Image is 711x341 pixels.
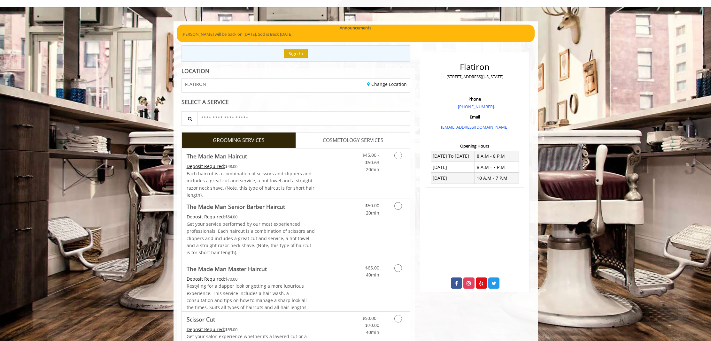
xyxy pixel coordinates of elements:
[187,213,315,220] div: $54.00
[366,210,379,216] span: 20min
[455,104,495,110] a: + [PHONE_NUMBER].
[187,264,267,273] b: The Made Man Master Haircut
[431,151,475,162] td: [DATE] To [DATE]
[187,326,225,332] span: This service needs some Advance to be paid before we block your appointment
[187,276,225,282] span: This service needs some Advance to be paid before we block your appointment
[185,82,206,87] span: FLATIRON
[187,163,225,169] span: This service needs some Advance to be paid before we block your appointment
[427,97,522,101] h3: Phone
[323,136,383,145] span: COSMETOLOGY SERVICES
[187,214,225,220] span: This service needs some Advance to be paid before we block your appointment
[187,163,315,170] div: $48.00
[182,31,530,38] p: [PERSON_NAME] will be back on [DATE]. Sod is Back [DATE].
[187,326,315,333] div: $55.00
[426,144,524,148] h3: Opening Hours
[187,276,315,283] div: $70.00
[187,170,314,198] span: Each haircut is a combination of scissors and clippers and includes a great cut and service, a ho...
[362,315,379,328] span: $50.00 - $70.00
[366,166,379,172] span: 20min
[340,25,371,31] b: Announcements
[431,162,475,173] td: [DATE]
[427,73,522,80] p: [STREET_ADDRESS][US_STATE]
[182,67,209,75] b: LOCATION
[187,152,247,161] b: The Made Man Haircut
[475,173,519,184] td: 10 A.M - 7 P.M
[427,115,522,119] h3: Email
[427,62,522,72] h2: Flatiron
[187,202,285,211] b: The Made Man Senior Barber Haircut
[213,136,265,145] span: GROOMING SERVICES
[187,221,315,256] p: Get your service performed by our most experienced professionals. Each haircut is a combination o...
[181,111,198,126] button: Service Search
[475,151,519,162] td: 8 A.M - 8 P.M
[365,265,379,271] span: $65.00
[187,315,215,324] b: Scissor Cut
[441,124,508,130] a: [EMAIL_ADDRESS][DOMAIN_NAME]
[475,162,519,173] td: 8 A.M - 7 P.M
[366,329,379,335] span: 40min
[362,152,379,165] span: $45.00 - $50.63
[187,283,308,310] span: Restyling for a dapper look or getting a more luxurious experience. This service includes a hair ...
[367,81,407,87] a: Change Location
[284,49,308,58] button: Sign In
[366,272,379,278] span: 40min
[365,202,379,208] span: $50.00
[431,173,475,184] td: [DATE]
[182,99,411,105] div: SELECT A SERVICE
